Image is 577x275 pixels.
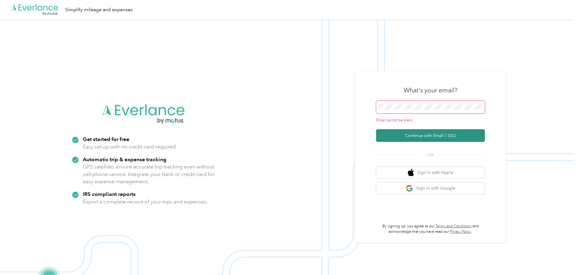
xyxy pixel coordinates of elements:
span: OR [420,152,441,158]
p: Easy set up with no credit card required [83,143,176,151]
p: By signing up, you agree to our and acknowledge that you have read our . [376,224,485,234]
strong: Automatic trip & expense tracking [83,156,166,162]
button: Continue with Email / SSO [376,129,485,142]
strong: IRS compliant reports [83,191,136,197]
h3: What's your email? [404,86,457,94]
p: Export a complete record of your trips and expenses. [83,198,208,206]
p: GPS satellites ensure accurate trip tracking even without cell phone service. Integrate your bank... [83,163,215,185]
button: apple logoSign in with Apple [376,167,485,178]
img: google logo [406,185,413,192]
div: Simplify mileage and expenses [65,6,133,14]
div: Email cannot be blank [376,118,485,123]
a: Terms and Conditions [435,224,472,229]
strong: Get started for free [83,136,129,142]
button: google logoSign in with Google [376,183,485,194]
a: Privacy Policy [450,229,471,234]
img: apple logo [408,169,414,176]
